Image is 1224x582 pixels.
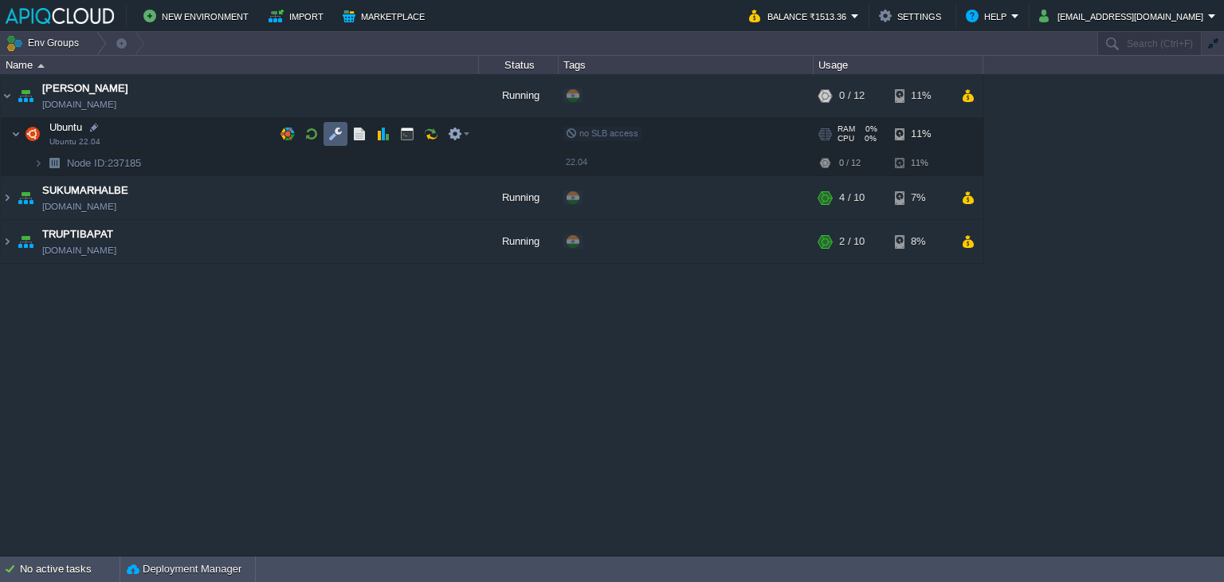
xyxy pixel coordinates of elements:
a: SUKUMARHALBE [42,183,128,199]
img: AMDAwAAAACH5BAEAAAAALAAAAAABAAEAAAICRAEAOw== [33,151,43,175]
div: 0 / 12 [839,74,865,117]
span: Node ID: [67,157,108,169]
a: [PERSON_NAME] [42,81,128,96]
div: Tags [559,56,813,74]
div: 8% [895,220,947,263]
img: AMDAwAAAACH5BAEAAAAALAAAAAABAAEAAAICRAEAOw== [14,74,37,117]
span: Ubuntu [48,120,84,134]
img: AMDAwAAAACH5BAEAAAAALAAAAAABAAEAAAICRAEAOw== [1,176,14,219]
div: 11% [895,118,947,150]
div: 11% [895,151,947,175]
div: Status [480,56,558,74]
button: Balance ₹1513.36 [749,6,851,26]
button: New Environment [143,6,253,26]
div: 0 / 12 [839,151,861,175]
img: AMDAwAAAACH5BAEAAAAALAAAAAABAAEAAAICRAEAOw== [1,220,14,263]
img: AMDAwAAAACH5BAEAAAAALAAAAAABAAEAAAICRAEAOw== [11,118,21,150]
button: [EMAIL_ADDRESS][DOMAIN_NAME] [1039,6,1208,26]
img: AMDAwAAAACH5BAEAAAAALAAAAAABAAEAAAICRAEAOw== [43,151,65,175]
button: Marketplace [343,6,430,26]
span: 0% [861,124,877,134]
span: no SLB access [566,128,638,138]
span: 237185 [65,156,143,170]
button: Import [269,6,328,26]
div: 11% [895,74,947,117]
span: RAM [838,124,855,134]
div: Running [479,74,559,117]
a: TRUPTIBAPAT [42,226,113,242]
a: [DOMAIN_NAME] [42,96,116,112]
span: 22.04 [566,157,587,167]
img: APIQCloud [6,8,114,24]
a: UbuntuUbuntu 22.04 [48,121,84,133]
a: [DOMAIN_NAME] [42,242,116,258]
a: Node ID:237185 [65,156,143,170]
span: Ubuntu 22.04 [49,137,100,147]
div: Usage [814,56,983,74]
span: CPU [838,134,854,144]
div: 2 / 10 [839,220,865,263]
div: Name [2,56,478,74]
button: Deployment Manager [127,561,241,577]
img: AMDAwAAAACH5BAEAAAAALAAAAAABAAEAAAICRAEAOw== [1,74,14,117]
span: 0% [861,134,877,144]
img: AMDAwAAAACH5BAEAAAAALAAAAAABAAEAAAICRAEAOw== [22,118,44,150]
div: Running [479,176,559,219]
img: AMDAwAAAACH5BAEAAAAALAAAAAABAAEAAAICRAEAOw== [14,176,37,219]
div: 4 / 10 [839,176,865,219]
div: 7% [895,176,947,219]
button: Settings [879,6,946,26]
div: Running [479,220,559,263]
button: Help [966,6,1011,26]
button: Env Groups [6,32,84,54]
a: [DOMAIN_NAME] [42,199,116,214]
div: No active tasks [20,556,120,582]
img: AMDAwAAAACH5BAEAAAAALAAAAAABAAEAAAICRAEAOw== [37,64,45,68]
img: AMDAwAAAACH5BAEAAAAALAAAAAABAAEAAAICRAEAOw== [14,220,37,263]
